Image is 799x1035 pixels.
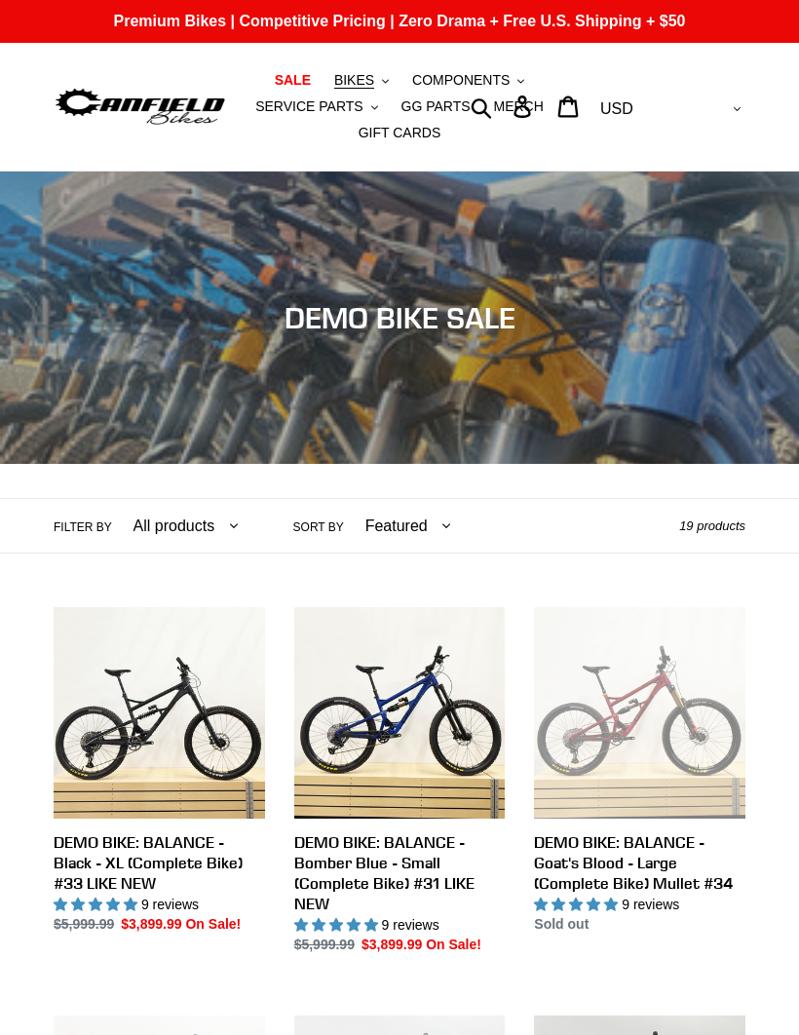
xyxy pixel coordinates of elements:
[412,72,510,89] span: COMPONENTS
[275,72,311,89] span: SALE
[349,120,451,146] a: GIFT CARDS
[285,300,515,335] span: DEMO BIKE SALE
[54,518,112,536] label: Filter by
[324,67,399,94] button: BIKES
[334,72,374,89] span: BIKES
[54,85,227,128] img: Canfield Bikes
[293,518,344,536] label: Sort by
[265,67,321,94] a: SALE
[679,518,745,533] span: 19 products
[401,98,471,115] span: GG PARTS
[402,67,534,94] button: COMPONENTS
[246,94,387,120] button: SERVICE PARTS
[359,125,441,141] span: GIFT CARDS
[392,94,480,120] a: GG PARTS
[255,98,362,115] span: SERVICE PARTS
